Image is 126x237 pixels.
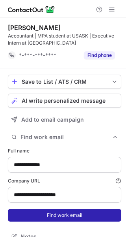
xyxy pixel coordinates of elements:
button: Find work email [8,132,121,143]
span: Add to email campaign [21,117,84,123]
span: AI write personalized message [22,98,106,104]
label: Full name [8,147,121,154]
button: Find work email [8,209,121,222]
button: Add to email campaign [8,113,121,127]
div: Save to List / ATS / CRM [22,79,107,85]
div: Accountant | MPA student at USASK | Executive Intern at [GEOGRAPHIC_DATA] [8,32,121,47]
span: Find work email [20,134,112,141]
button: AI write personalized message [8,94,121,108]
button: Reveal Button [84,51,115,59]
label: Company URL [8,177,121,184]
img: ContactOut v5.3.10 [8,5,55,14]
button: save-profile-one-click [8,75,121,89]
div: [PERSON_NAME] [8,24,61,32]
